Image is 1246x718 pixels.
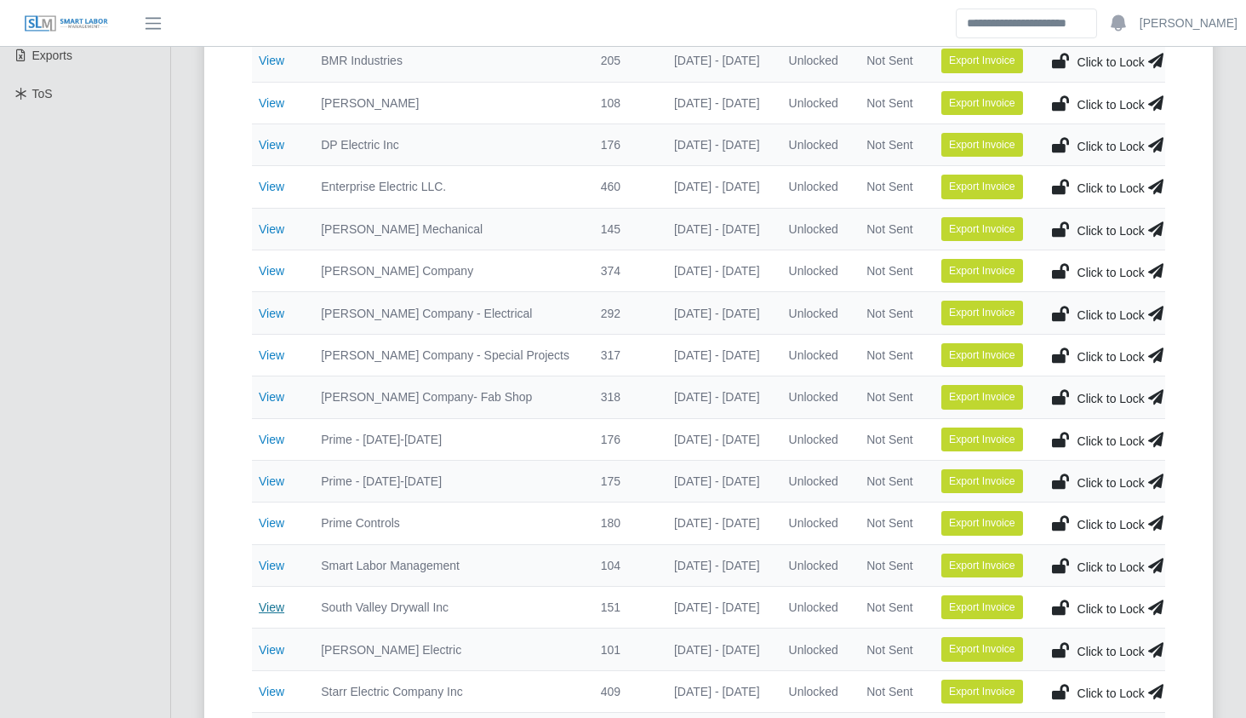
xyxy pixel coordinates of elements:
[853,418,928,460] td: Not Sent
[259,54,284,67] a: View
[587,376,660,418] td: 318
[587,334,660,376] td: 317
[307,460,587,502] td: Prime - [DATE]-[DATE]
[1077,224,1145,238] span: Click to Lock
[259,180,284,193] a: View
[587,123,660,165] td: 176
[853,292,928,334] td: Not Sent
[660,670,775,712] td: [DATE] - [DATE]
[941,259,1023,283] button: Export Invoice
[775,460,854,502] td: Unlocked
[941,511,1023,535] button: Export Invoice
[1077,476,1145,490] span: Click to Lock
[853,670,928,712] td: Not Sent
[775,82,854,123] td: Unlocked
[853,544,928,586] td: Not Sent
[660,40,775,82] td: [DATE] - [DATE]
[853,123,928,165] td: Not Sent
[660,503,775,544] td: [DATE] - [DATE]
[1077,434,1145,448] span: Click to Lock
[587,460,660,502] td: 175
[660,250,775,292] td: [DATE] - [DATE]
[1077,350,1145,364] span: Click to Lock
[1077,645,1145,658] span: Click to Lock
[941,217,1023,241] button: Export Invoice
[1077,308,1145,322] span: Click to Lock
[853,250,928,292] td: Not Sent
[853,40,928,82] td: Not Sent
[259,96,284,110] a: View
[660,292,775,334] td: [DATE] - [DATE]
[307,418,587,460] td: Prime - [DATE]-[DATE]
[1077,181,1145,195] span: Click to Lock
[660,166,775,208] td: [DATE] - [DATE]
[259,685,284,698] a: View
[775,250,854,292] td: Unlocked
[307,123,587,165] td: DP Electric Inc
[307,82,587,123] td: [PERSON_NAME]
[587,544,660,586] td: 104
[1140,14,1237,32] a: [PERSON_NAME]
[775,587,854,629] td: Unlocked
[956,9,1097,38] input: Search
[1077,140,1145,153] span: Click to Lock
[941,637,1023,661] button: Export Invoice
[853,82,928,123] td: Not Sent
[941,175,1023,198] button: Export Invoice
[307,40,587,82] td: BMR Industries
[587,82,660,123] td: 108
[307,334,587,376] td: [PERSON_NAME] Company - Special Projects
[660,629,775,670] td: [DATE] - [DATE]
[307,587,587,629] td: South Valley Drywall Inc
[775,334,854,376] td: Unlocked
[660,82,775,123] td: [DATE] - [DATE]
[941,301,1023,325] button: Export Invoice
[853,334,928,376] td: Not Sent
[660,460,775,502] td: [DATE] - [DATE]
[307,208,587,250] td: [PERSON_NAME] Mechanical
[775,376,854,418] td: Unlocked
[32,49,72,62] span: Exports
[853,503,928,544] td: Not Sent
[660,123,775,165] td: [DATE] - [DATE]
[587,503,660,544] td: 180
[941,428,1023,451] button: Export Invoice
[660,587,775,629] td: [DATE] - [DATE]
[259,559,284,572] a: View
[587,418,660,460] td: 176
[1077,686,1145,700] span: Click to Lock
[941,554,1023,577] button: Export Invoice
[259,348,284,362] a: View
[259,307,284,320] a: View
[307,292,587,334] td: [PERSON_NAME] Company - Electrical
[941,469,1023,493] button: Export Invoice
[660,334,775,376] td: [DATE] - [DATE]
[775,208,854,250] td: Unlocked
[587,40,660,82] td: 205
[587,166,660,208] td: 460
[660,544,775,586] td: [DATE] - [DATE]
[307,376,587,418] td: [PERSON_NAME] Company- Fab Shop
[259,433,284,446] a: View
[941,133,1023,157] button: Export Invoice
[941,385,1023,409] button: Export Invoice
[259,516,284,530] a: View
[853,460,928,502] td: Not Sent
[307,544,587,586] td: Smart Labor Management
[775,629,854,670] td: Unlocked
[853,166,928,208] td: Not Sent
[941,91,1023,115] button: Export Invoice
[853,587,928,629] td: Not Sent
[259,390,284,404] a: View
[587,250,660,292] td: 374
[307,250,587,292] td: [PERSON_NAME] Company
[1077,518,1145,531] span: Click to Lock
[775,503,854,544] td: Unlocked
[1077,98,1145,112] span: Click to Lock
[853,208,928,250] td: Not Sent
[259,222,284,236] a: View
[259,474,284,488] a: View
[1077,560,1145,574] span: Click to Lock
[660,208,775,250] td: [DATE] - [DATE]
[941,680,1023,704] button: Export Invoice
